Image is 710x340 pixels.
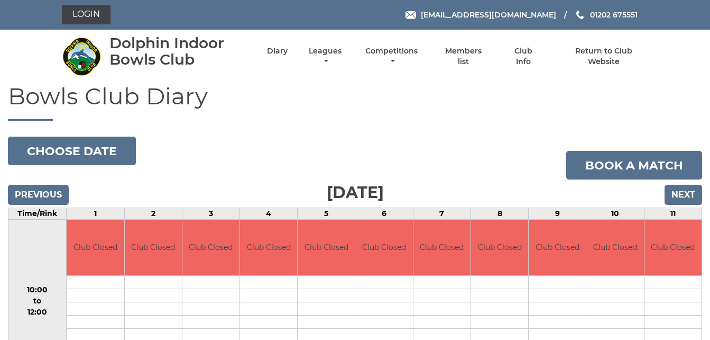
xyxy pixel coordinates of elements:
[529,220,586,275] td: Club Closed
[559,46,648,67] a: Return to Club Website
[413,220,471,275] td: Club Closed
[471,220,528,275] td: Club Closed
[506,46,541,67] a: Club Info
[8,208,67,220] td: Time/Rink
[355,220,412,275] td: Club Closed
[355,208,413,220] td: 6
[298,208,355,220] td: 5
[306,46,344,67] a: Leagues
[421,10,556,20] span: [EMAIL_ADDRESS][DOMAIN_NAME]
[182,208,239,220] td: 3
[576,11,584,19] img: Phone us
[109,35,248,68] div: Dolphin Indoor Bowls Club
[575,9,638,21] a: Phone us 01202 675551
[182,220,239,275] td: Club Closed
[471,208,528,220] td: 8
[413,208,471,220] td: 7
[439,46,487,67] a: Members list
[240,220,297,275] td: Club Closed
[644,220,702,275] td: Club Closed
[529,208,586,220] td: 9
[62,5,110,24] a: Login
[62,37,102,76] img: Dolphin Indoor Bowls Club
[8,83,702,121] h1: Bowls Club Diary
[665,185,702,205] input: Next
[67,220,124,275] td: Club Closed
[586,208,644,220] td: 10
[590,10,638,20] span: 01202 675551
[405,11,416,19] img: Email
[405,9,556,21] a: Email [EMAIL_ADDRESS][DOMAIN_NAME]
[644,208,702,220] td: 11
[298,220,355,275] td: Club Closed
[267,46,288,56] a: Diary
[8,137,136,165] button: Choose date
[8,185,69,205] input: Previous
[67,208,124,220] td: 1
[363,46,421,67] a: Competitions
[566,151,702,180] a: Book a match
[124,208,182,220] td: 2
[240,208,298,220] td: 4
[125,220,182,275] td: Club Closed
[586,220,643,275] td: Club Closed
